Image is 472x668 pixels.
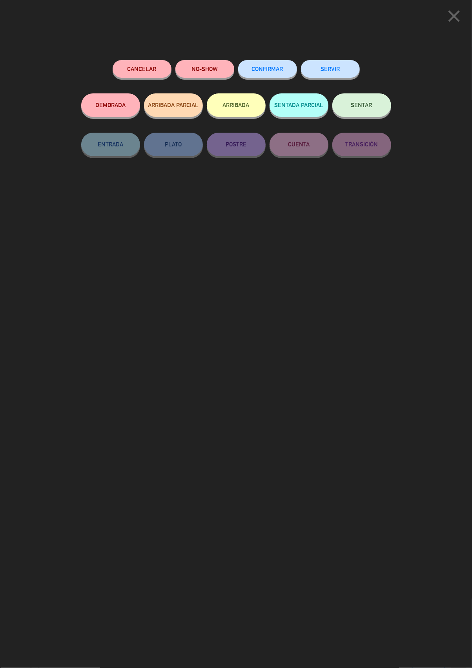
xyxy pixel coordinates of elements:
button: ARRIBADA [207,93,266,117]
i: close [444,6,464,26]
span: CONFIRMAR [252,66,283,72]
span: SENTAR [351,102,372,108]
button: PLATO [144,133,203,156]
span: ARRIBADA PARCIAL [148,102,199,108]
button: SENTADA PARCIAL [270,93,328,117]
button: SENTAR [332,93,391,117]
button: ARRIBADA PARCIAL [144,93,203,117]
button: POSTRE [207,133,266,156]
button: DEMORADA [81,93,140,117]
button: ENTRADA [81,133,140,156]
button: Cancelar [113,60,171,78]
button: close [442,6,466,29]
button: TRANSICIÓN [332,133,391,156]
button: SERVIR [301,60,360,78]
button: CONFIRMAR [238,60,297,78]
button: CUENTA [270,133,328,156]
button: NO-SHOW [175,60,234,78]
